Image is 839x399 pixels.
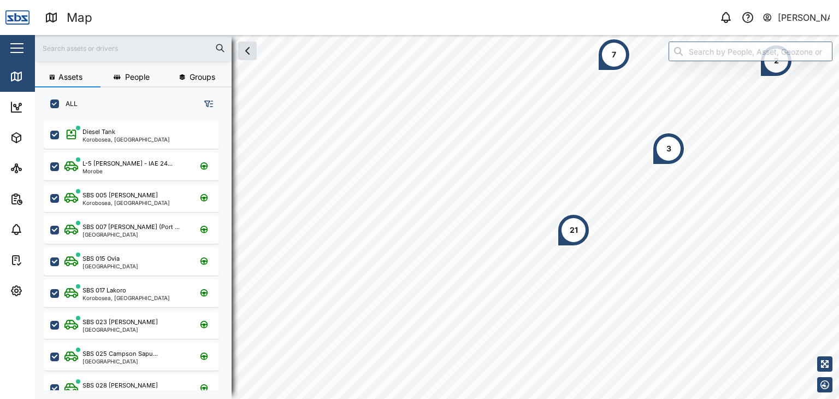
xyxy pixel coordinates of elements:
div: Korobosea, [GEOGRAPHIC_DATA] [82,137,170,142]
div: [PERSON_NAME] [778,11,830,25]
div: [GEOGRAPHIC_DATA] [82,359,158,364]
div: [GEOGRAPHIC_DATA] [82,327,158,332]
div: SBS 025 Campson Sapu... [82,349,158,359]
label: ALL [59,99,78,108]
div: Map marker [598,38,630,71]
div: L-5 [PERSON_NAME] - IAE 24... [82,159,173,168]
div: Diesel Tank [82,127,115,137]
span: People [125,73,150,81]
div: Sites [28,162,55,174]
div: [GEOGRAPHIC_DATA] [82,263,138,269]
div: Tasks [28,254,58,266]
input: Search assets or drivers [42,40,225,56]
div: SBS 023 [PERSON_NAME] [82,318,158,327]
canvas: Map [35,35,839,399]
span: Groups [190,73,215,81]
button: [PERSON_NAME] [762,10,830,25]
span: Assets [58,73,82,81]
div: Map [28,71,53,83]
div: [GEOGRAPHIC_DATA] [82,232,180,237]
div: Map marker [652,132,685,165]
div: SBS 015 Ovia [82,254,120,263]
div: Korobosea, [GEOGRAPHIC_DATA] [82,295,170,301]
div: Reports [28,193,66,205]
img: Main Logo [5,5,29,30]
div: SBS 005 [PERSON_NAME] [82,191,158,200]
div: SBS 017 Lakoro [82,286,126,295]
div: 7 [612,49,616,61]
input: Search by People, Asset, Geozone or Place [669,42,832,61]
div: Alarms [28,224,62,236]
div: Map [67,8,92,27]
div: 3 [666,143,671,155]
div: Morobe [82,168,173,174]
div: SBS 007 [PERSON_NAME] (Port ... [82,222,180,232]
div: 21 [570,224,578,236]
div: Map marker [557,214,590,247]
div: SBS 028 [PERSON_NAME] [82,381,158,390]
div: Korobosea, [GEOGRAPHIC_DATA] [82,200,170,206]
div: Dashboard [28,101,78,113]
div: Assets [28,132,62,144]
div: Settings [28,285,67,297]
div: grid [44,117,231,390]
